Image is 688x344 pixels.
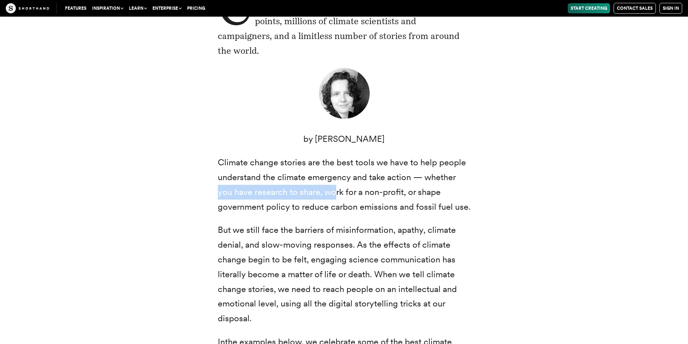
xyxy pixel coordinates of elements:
p: by [PERSON_NAME] [218,132,471,147]
button: Enterprise [150,3,184,13]
p: But we still face the barriers of misinformation, apathy, climate denial, and slow-moving respons... [218,223,471,326]
a: Pricing [184,3,208,13]
a: Contact Sales [614,3,656,14]
a: Start Creating [568,3,610,13]
button: Learn [126,3,150,13]
button: Inspiration [89,3,126,13]
p: Climate change stories are the best tools we have to help people understand the climate emergency... [218,155,471,214]
a: Sign in [659,3,682,14]
img: The Craft [6,3,49,13]
a: Features [62,3,89,13]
